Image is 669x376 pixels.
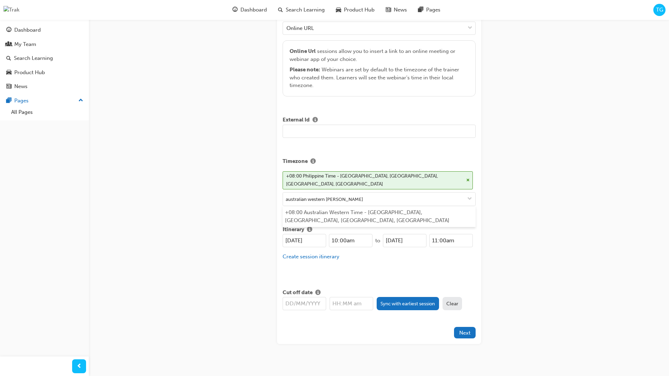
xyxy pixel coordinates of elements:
[443,297,462,310] button: Clear
[3,22,86,94] button: DashboardMy TeamSearch LearningProduct HubNews
[14,26,41,34] div: Dashboard
[227,3,272,17] a: guage-iconDashboard
[240,6,267,14] span: Dashboard
[344,6,375,14] span: Product Hub
[464,193,475,206] button: toggle menu
[310,116,321,125] button: Show info
[315,290,321,296] span: info-icon
[14,40,36,48] div: My Team
[3,38,86,51] a: My Team
[380,3,413,17] a: news-iconNews
[6,70,11,76] span: car-icon
[383,234,426,247] input: DD/MM/YYYY
[330,297,373,310] input: HH:MM am
[468,24,472,33] span: down-icon
[466,178,470,182] span: cross-icon
[467,196,472,202] span: down-icon
[283,234,326,247] input: DD/MM/YYYY
[283,157,308,166] span: Timezone
[459,330,470,336] span: Next
[6,41,11,48] span: people-icon
[290,66,320,73] span: Please note :
[310,159,316,165] span: info-icon
[3,6,20,14] img: Trak
[283,289,313,297] span: Cut off date
[3,52,86,65] a: Search Learning
[426,6,440,14] span: Pages
[290,66,468,89] div: Webinars are set by default to the timezone of the trainer who created them. Learners will see th...
[336,6,341,14] span: car-icon
[304,226,315,234] button: Show info
[656,6,663,14] span: TG
[429,234,473,247] input: HH:MM am
[394,6,407,14] span: News
[8,107,86,118] a: All Pages
[78,96,83,105] span: up-icon
[283,206,476,227] li: +08:00 Australian Western Time - [GEOGRAPHIC_DATA], [GEOGRAPHIC_DATA], [GEOGRAPHIC_DATA], [GEOGRA...
[307,227,312,233] span: info-icon
[6,55,11,62] span: search-icon
[283,193,475,206] input: Change timezone
[6,84,11,90] span: news-icon
[313,289,323,297] button: Show info
[3,24,86,37] a: Dashboard
[286,6,325,14] span: Search Learning
[6,98,11,104] span: pages-icon
[372,237,383,245] div: to
[283,297,326,310] input: DD/MM/YYYY
[3,66,86,79] a: Product Hub
[329,234,372,247] input: HH:MM am
[3,94,86,107] button: Pages
[413,3,446,17] a: pages-iconPages
[286,172,464,188] div: +08:00 Philippine Time - [GEOGRAPHIC_DATA], [GEOGRAPHIC_DATA], [GEOGRAPHIC_DATA], [GEOGRAPHIC_DATA]
[290,47,468,89] div: sessions allow you to insert a link to an online meeting or webinar app of your choice.
[454,327,476,338] button: Next
[330,3,380,17] a: car-iconProduct Hub
[286,24,314,32] div: Online URL
[278,6,283,14] span: search-icon
[14,54,53,62] div: Search Learning
[283,253,339,261] button: Create session itinerary
[3,80,86,93] a: News
[14,83,28,91] div: News
[283,226,304,234] span: Itinerary
[14,69,45,77] div: Product Hub
[290,48,316,54] span: Online Url
[77,362,82,371] span: prev-icon
[653,4,666,16] button: TG
[283,116,310,125] span: External Id
[377,297,439,310] button: Sync with earliest session
[418,6,423,14] span: pages-icon
[272,3,330,17] a: search-iconSearch Learning
[6,27,11,33] span: guage-icon
[313,117,318,124] span: info-icon
[308,157,318,166] button: Show info
[386,6,391,14] span: news-icon
[14,97,29,105] div: Pages
[232,6,238,14] span: guage-icon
